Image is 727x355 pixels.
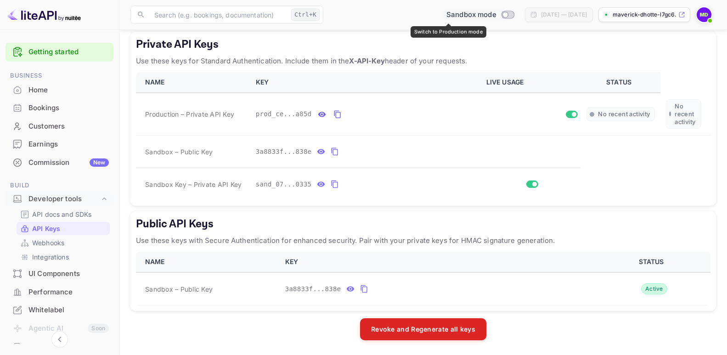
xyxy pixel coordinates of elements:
[32,238,64,248] p: Webhooks
[28,121,109,132] div: Customers
[581,72,660,93] th: STATUS
[17,222,110,235] div: API Keys
[6,81,113,98] a: Home
[136,217,710,231] h5: Public API Keys
[28,287,109,298] div: Performance
[6,71,113,81] span: Business
[136,72,250,93] th: NAME
[6,154,113,172] div: CommissionNew
[28,194,100,204] div: Developer tools
[20,224,106,233] a: API Keys
[6,283,113,300] a: Performance
[360,318,486,340] button: Revoke and Regenerate all keys
[6,301,113,318] a: Whitelabel
[6,135,113,153] div: Earnings
[20,209,106,219] a: API docs and SDKs
[28,305,109,316] div: Whitelabel
[136,252,280,272] th: NAME
[7,7,81,22] img: LiteAPI logo
[6,265,113,282] a: UI Components
[349,56,384,65] strong: X-API-Key
[20,252,106,262] a: Integrations
[641,283,667,294] div: Active
[6,301,113,319] div: Whitelabel
[256,147,312,157] span: 3a8833f...838e
[6,180,113,191] span: Build
[6,99,113,116] a: Bookings
[32,209,92,219] p: API docs and SDKs
[20,238,106,248] a: Webhooks
[136,37,710,52] h5: Private API Keys
[675,102,698,125] span: No recent activity
[596,252,710,272] th: STATUS
[291,9,320,21] div: Ctrl+K
[6,265,113,283] div: UI Components
[6,43,113,62] div: Getting started
[136,72,710,200] table: private api keys table
[28,342,109,353] div: API Logs
[598,110,650,118] span: No recent activity
[256,109,312,119] span: prod_ce...a85d
[145,284,213,294] span: Sandbox – Public Key
[697,7,711,22] img: Maverick Dhotte
[6,99,113,117] div: Bookings
[541,11,587,19] div: [DATE] — [DATE]
[443,10,518,20] div: Switch to Production mode
[28,85,109,96] div: Home
[17,250,110,264] div: Integrations
[17,236,110,249] div: Webhooks
[6,118,113,135] a: Customers
[280,252,596,272] th: KEY
[51,331,68,348] button: Collapse navigation
[136,235,710,246] p: Use these keys with Secure Authentication for enhanced security. Pair with your private keys for ...
[136,252,710,305] table: public api keys table
[285,284,341,294] span: 3a8833f...838e
[17,208,110,221] div: API docs and SDKs
[250,72,481,93] th: KEY
[28,158,109,168] div: Commission
[411,26,486,38] div: Switch to Production mode
[28,103,109,113] div: Bookings
[32,224,60,233] p: API Keys
[145,180,242,188] span: Sandbox Key – Private API Key
[149,6,287,24] input: Search (e.g. bookings, documentation)
[145,109,234,119] span: Production – Private API Key
[6,135,113,152] a: Earnings
[145,147,213,157] span: Sandbox – Public Key
[28,139,109,150] div: Earnings
[28,47,109,57] a: Getting started
[32,252,69,262] p: Integrations
[6,283,113,301] div: Performance
[6,154,113,171] a: CommissionNew
[28,269,109,279] div: UI Components
[136,56,710,67] p: Use these keys for Standard Authentication. Include them in the header of your requests.
[6,191,113,207] div: Developer tools
[446,10,496,20] span: Sandbox mode
[6,81,113,99] div: Home
[481,72,581,93] th: LIVE USAGE
[256,180,312,189] span: sand_07...0335
[90,158,109,167] div: New
[613,11,676,19] p: maverick-dhotte-l7gc6....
